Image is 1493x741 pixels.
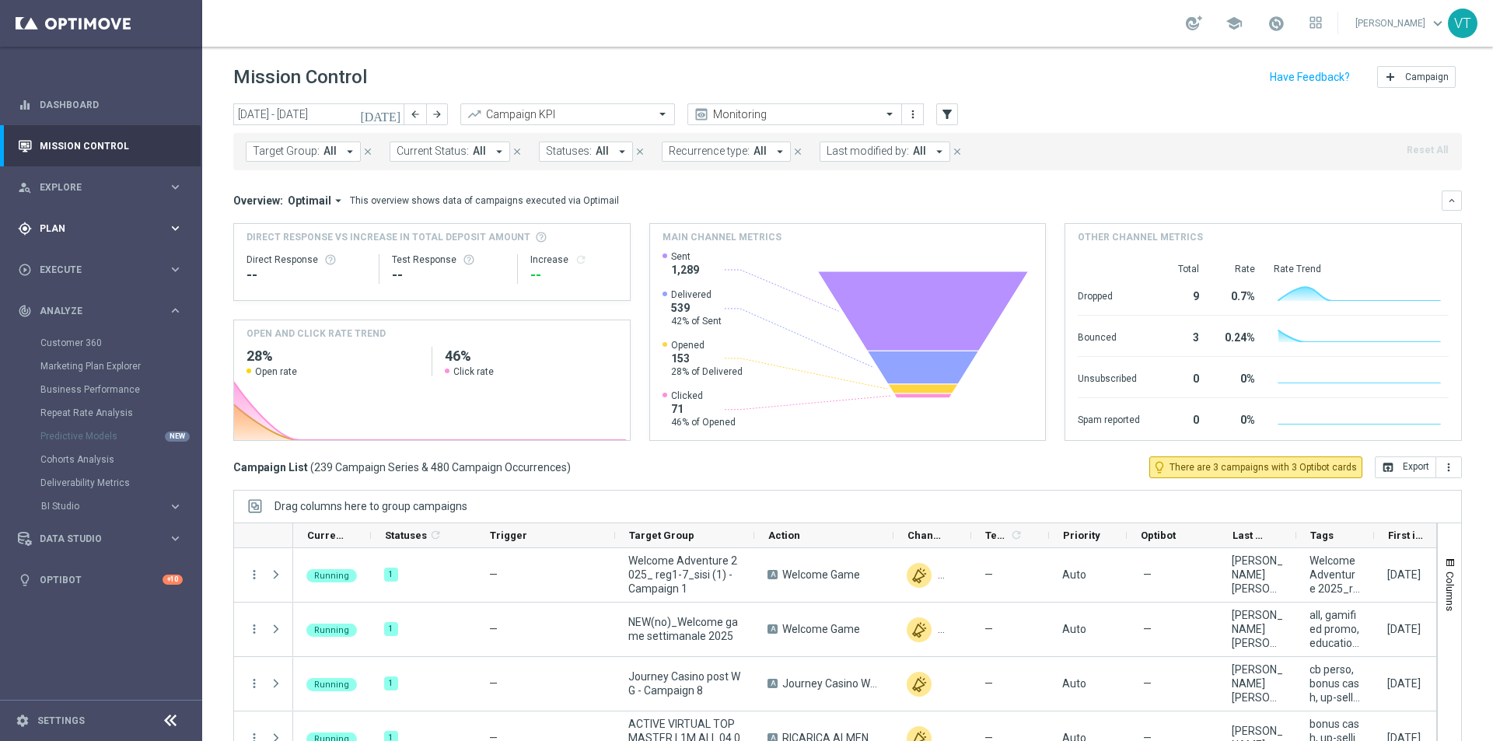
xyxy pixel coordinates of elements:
div: +10 [163,575,183,585]
h4: OPEN AND CLICK RATE TREND [247,327,386,341]
span: Action [768,530,800,541]
div: Press SPACE to select this row. [234,603,293,657]
input: Select date range [233,103,404,125]
h2: 46% [445,347,617,365]
i: lightbulb [18,573,32,587]
button: person_search Explore keyboard_arrow_right [17,181,184,194]
div: Rate [1218,263,1255,275]
span: 42% of Sent [671,315,722,327]
span: — [1143,676,1152,690]
i: settings [16,714,30,728]
button: close [361,143,375,160]
h3: Overview: [233,194,283,208]
span: Target Group [629,530,694,541]
ng-select: Monitoring [687,103,902,125]
i: close [512,146,523,157]
span: 28% of Delivered [671,365,743,378]
h2: 28% [247,347,419,365]
div: Other [907,563,932,588]
button: lightbulb Optibot +10 [17,574,184,586]
span: — [489,623,498,635]
button: Recurrence type: All arrow_drop_down [662,142,791,162]
div: 0% [1218,365,1255,390]
a: Business Performance [40,383,162,396]
button: lightbulb_outline There are 3 campaigns with 3 Optibot cards [1149,456,1362,478]
div: 0.24% [1218,323,1255,348]
span: Journey Casino W4 Fun bonus [782,676,880,690]
span: — [489,568,498,581]
span: cb perso, bonus cash, up-selling, cb giocato, accredito diretto, bonus cash - differito, sisal po... [1309,662,1361,704]
button: Data Studio keyboard_arrow_right [17,533,184,545]
i: lightbulb_outline [1152,460,1166,474]
span: Welcome Adventure 2025_reg1-7, review exit criteria, Welcome Adventure 2025_ reg1-7_sisi (1) [1309,554,1361,596]
input: Have Feedback? [1270,72,1350,82]
span: Statuses: [546,145,592,158]
span: All [323,145,337,158]
button: close [791,143,805,160]
a: Settings [37,716,85,725]
i: arrow_drop_down [492,145,506,159]
div: Explore [18,180,168,194]
div: 9 [1159,282,1199,307]
img: In-app Inbox [938,617,963,642]
span: Priority [1063,530,1100,541]
button: close [950,143,964,160]
span: Click rate [453,365,494,378]
span: Last Modified By [1233,530,1270,541]
span: Delivered [671,288,722,301]
span: Welcome Game [782,568,860,582]
span: 71 [671,402,736,416]
i: more_vert [247,568,261,582]
span: All [913,145,926,158]
span: ( [310,460,314,474]
span: Target Group: [253,145,320,158]
div: 0 [1159,406,1199,431]
span: Direct Response VS Increase In Total Deposit Amount [247,230,530,244]
div: 1 [384,676,398,690]
div: Press SPACE to select this row. [234,657,293,711]
multiple-options-button: Export to CSV [1375,460,1462,473]
i: refresh [1010,529,1023,541]
div: Press SPACE to select this row. [234,548,293,603]
button: more_vert [247,676,261,690]
span: All [596,145,609,158]
a: Optibot [40,559,163,600]
span: A [767,570,778,579]
button: Current Status: All arrow_drop_down [390,142,510,162]
i: close [952,146,963,157]
button: equalizer Dashboard [17,99,184,111]
button: gps_fixed Plan keyboard_arrow_right [17,222,184,235]
span: 46% of Opened [671,416,736,428]
span: Running [314,680,349,690]
span: 1,289 [671,263,699,277]
h3: Campaign List [233,460,571,474]
button: arrow_forward [426,103,448,125]
i: close [362,146,373,157]
span: Auto [1062,677,1086,690]
a: [PERSON_NAME]keyboard_arrow_down [1354,12,1448,35]
i: track_changes [18,304,32,318]
i: play_circle_outline [18,263,32,277]
span: Sent [671,250,699,263]
i: close [635,146,645,157]
button: arrow_back [404,103,426,125]
div: This overview shows data of campaigns executed via Optimail [350,194,619,208]
i: keyboard_arrow_right [168,499,183,514]
h1: Mission Control [233,66,367,89]
button: add Campaign [1377,66,1456,88]
span: Welcome Adventure 2025_ reg1-7_sisi (1) - Campaign 1 [628,554,741,596]
div: BI Studio keyboard_arrow_right [40,500,184,512]
span: Running [314,625,349,635]
button: more_vert [1436,456,1462,478]
span: Running [314,571,349,581]
button: more_vert [247,622,261,636]
i: open_in_browser [1382,461,1394,474]
span: school [1226,15,1243,32]
span: — [984,676,993,690]
div: In-app Inbox [938,563,963,588]
div: Row Groups [274,500,467,512]
i: arrow_forward [432,109,442,120]
i: keyboard_arrow_right [168,221,183,236]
